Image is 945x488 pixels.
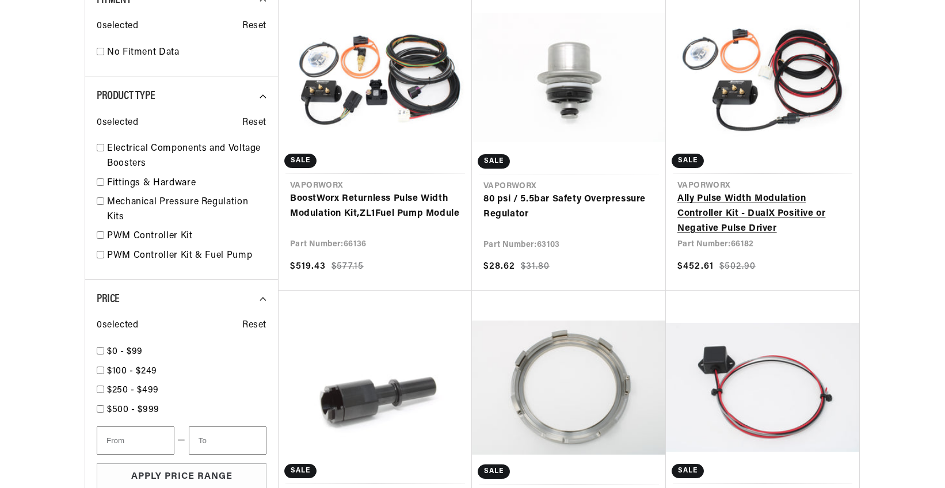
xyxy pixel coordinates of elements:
input: To [189,426,266,455]
a: 80 psi / 5.5bar Safety Overpressure Regulator [483,192,654,222]
input: From [97,426,174,455]
span: 0 selected [97,19,138,34]
a: Electrical Components and Voltage Boosters [107,142,266,171]
span: $100 - $249 [107,367,157,376]
span: Reset [242,19,266,34]
span: $500 - $999 [107,405,159,414]
a: Fittings & Hardware [107,176,266,191]
span: Reset [242,116,266,131]
span: $250 - $499 [107,386,159,395]
a: PWM Controller Kit & Fuel Pump [107,249,266,264]
a: Ally Pulse Width Modulation Controller Kit - DualX Positive or Negative Pulse Driver [677,192,848,236]
span: $0 - $99 [107,347,143,356]
a: Mechanical Pressure Regulation Kits [107,195,266,224]
span: Product Type [97,90,155,102]
a: PWM Controller Kit [107,229,266,244]
a: No Fitment Data [107,45,266,60]
a: BoostWorx Returnless Pulse Width Modulation Kit,ZL1Fuel Pump Module [290,192,460,221]
span: Reset [242,318,266,333]
span: 0 selected [97,318,138,333]
span: 0 selected [97,116,138,131]
span: — [177,433,186,448]
span: Price [97,293,120,305]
